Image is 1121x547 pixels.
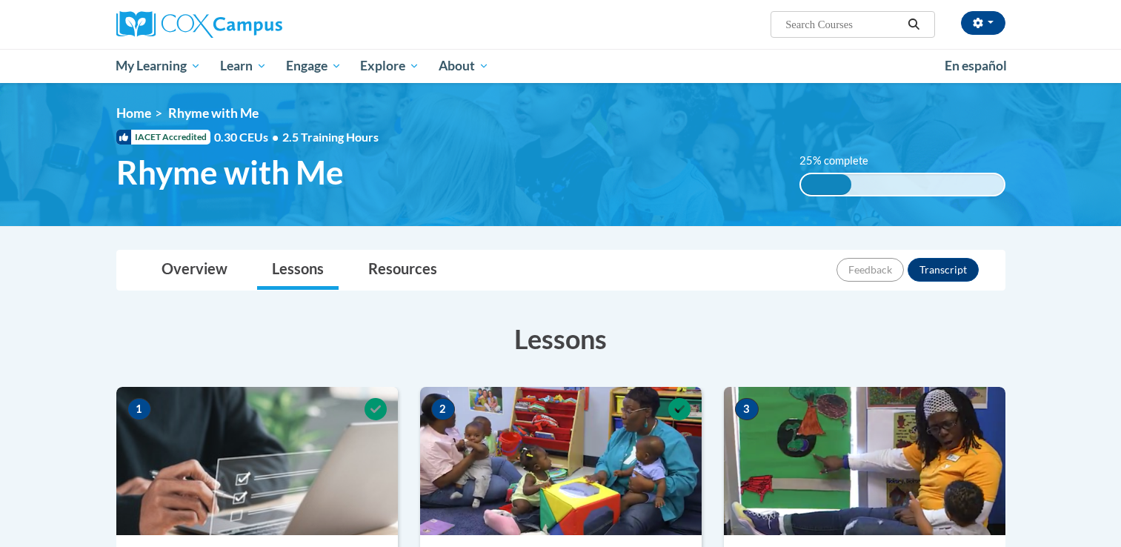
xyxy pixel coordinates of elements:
a: En español [935,50,1017,82]
img: Course Image [420,387,702,535]
a: Overview [147,251,242,290]
a: Explore [350,49,429,83]
span: About [439,57,489,75]
img: Course Image [724,387,1005,535]
span: Rhyme with Me [116,153,344,192]
a: Learn [210,49,276,83]
span: En español [945,58,1007,73]
input: Search Courses [784,16,902,33]
button: Feedback [836,258,904,282]
span: 1 [127,398,151,420]
span: 2.5 Training Hours [282,130,379,144]
a: Cox Campus [116,11,398,38]
span: 3 [735,398,759,420]
span: Rhyme with Me [168,105,259,121]
h3: Lessons [116,320,1005,357]
span: 0.30 CEUs [214,129,282,145]
button: Search [902,16,925,33]
span: • [272,130,279,144]
label: 25% complete [799,153,885,169]
span: My Learning [116,57,201,75]
img: Cox Campus [116,11,282,38]
span: Learn [220,57,267,75]
div: Main menu [94,49,1028,83]
a: Resources [353,251,452,290]
a: Home [116,105,151,121]
a: My Learning [107,49,211,83]
a: Engage [276,49,351,83]
a: Lessons [257,251,339,290]
button: Transcript [908,258,979,282]
button: Account Settings [961,11,1005,35]
span: Engage [286,57,342,75]
div: 25% complete [801,174,851,195]
span: IACET Accredited [116,130,210,145]
span: 2 [431,398,455,420]
span: Explore [360,57,419,75]
a: About [429,49,499,83]
img: Course Image [116,387,398,535]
